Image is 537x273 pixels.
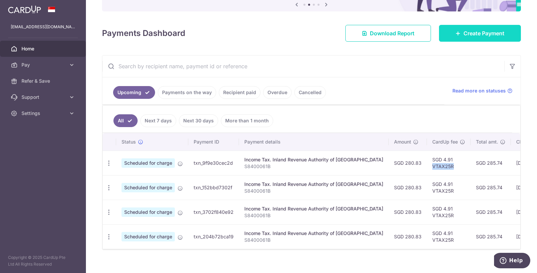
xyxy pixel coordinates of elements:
td: txn_3702f840e92 [188,200,239,224]
p: S8400061B [244,163,383,170]
p: S8400061B [244,237,383,243]
a: Overdue [263,86,292,99]
td: SGD 285.74 [471,175,511,200]
td: SGD 4.91 VTAX25R [427,200,471,224]
a: Payments on the way [158,86,216,99]
td: SGD 280.83 [389,224,427,249]
th: Payment ID [188,133,239,151]
p: S8400061B [244,188,383,194]
td: SGD 285.74 [471,151,511,175]
td: SGD 285.74 [471,224,511,249]
span: Scheduled for charge [121,207,175,217]
a: Recipient paid [219,86,260,99]
h4: Payments Dashboard [102,27,185,39]
div: Income Tax. Inland Revenue Authority of [GEOGRAPHIC_DATA] [244,156,383,163]
a: Create Payment [439,25,521,42]
p: S8400061B [244,212,383,219]
td: SGD 280.83 [389,200,427,224]
td: SGD 4.91 VTAX25R [427,175,471,200]
td: SGD 4.91 VTAX25R [427,224,471,249]
span: Home [21,45,66,52]
span: Scheduled for charge [121,158,175,168]
a: All [113,114,138,127]
span: Support [21,94,66,101]
div: Income Tax. Inland Revenue Authority of [GEOGRAPHIC_DATA] [244,230,383,237]
a: Cancelled [294,86,326,99]
th: Payment details [239,133,389,151]
span: Status [121,139,136,145]
span: Refer & Save [21,78,66,84]
td: SGD 285.74 [471,200,511,224]
span: Scheduled for charge [121,183,175,192]
td: txn_152bbd7302f [188,175,239,200]
a: More than 1 month [221,114,273,127]
a: Next 7 days [140,114,176,127]
span: Read more on statuses [452,87,506,94]
a: Download Report [345,25,431,42]
td: txn_204b72bca19 [188,224,239,249]
td: txn_9f9e30cec2d [188,151,239,175]
td: SGD 4.91 VTAX25R [427,151,471,175]
a: Next 30 days [179,114,218,127]
span: Pay [21,62,66,68]
a: Upcoming [113,86,155,99]
p: [EMAIL_ADDRESS][DOMAIN_NAME] [11,24,75,30]
div: Income Tax. Inland Revenue Authority of [GEOGRAPHIC_DATA] [244,205,383,212]
span: CardUp fee [432,139,458,145]
span: Settings [21,110,66,117]
span: Amount [394,139,411,145]
span: Download Report [370,29,414,37]
a: Read more on statuses [452,87,512,94]
img: CardUp [8,5,41,13]
input: Search by recipient name, payment id or reference [102,55,504,77]
span: Create Payment [463,29,504,37]
span: Scheduled for charge [121,232,175,241]
span: Total amt. [476,139,498,145]
div: Income Tax. Inland Revenue Authority of [GEOGRAPHIC_DATA] [244,181,383,188]
td: SGD 280.83 [389,175,427,200]
td: SGD 280.83 [389,151,427,175]
iframe: Opens a widget where you can find more information [494,253,530,270]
